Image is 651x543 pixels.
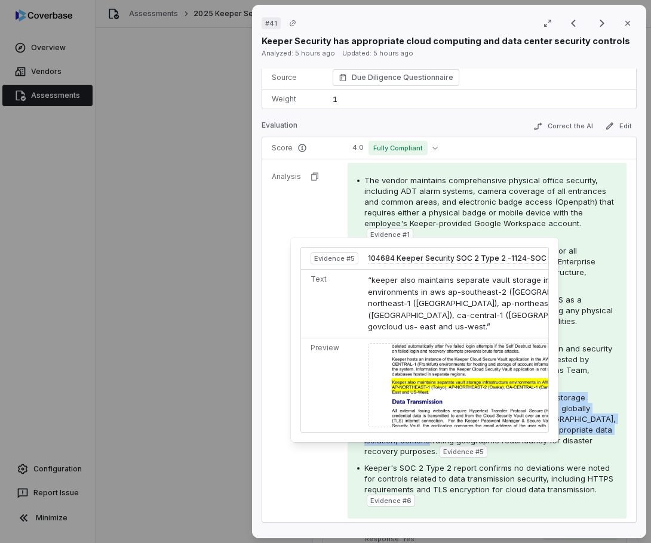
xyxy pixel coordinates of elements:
button: 4.0Fully Compliant [348,141,443,155]
span: Evidence # 1 [370,230,410,239]
p: Source [272,73,314,82]
span: Analyzed: 5 hours ago [262,49,335,57]
button: 104684 Keeper Security SOC 2 Type 2 -1124-SOC - Final (2).pdfpage24 [368,254,635,264]
span: Fully Compliant [369,141,428,155]
span: # 41 [265,18,277,28]
button: Correct the AI [529,119,598,134]
button: Previous result [561,16,585,30]
button: Copy link [282,13,303,34]
span: 1 [333,94,337,104]
p: Weight [272,94,314,104]
span: For cloud hosting, Keeper maintains separate vault storage infrastructure environments in multipl... [364,393,616,456]
p: Keeper Security has appropriate cloud computing and data center security controls [262,35,630,47]
span: Evidence # 5 [443,447,484,456]
button: Next result [590,16,614,30]
img: 95c07563413f4e11be4e8fa96e89c2b7_original.jpg_w1200.jpg [368,343,635,428]
td: Preview [301,338,363,432]
span: Evidence # 5 [314,254,355,263]
td: Text [301,270,363,338]
p: Score [272,143,328,153]
span: Evidence # 6 [370,496,412,505]
span: Updated: 5 hours ago [342,49,413,57]
span: 104684 Keeper Security SOC 2 Type 2 -1124-SOC - Final (2).pdf [368,254,595,263]
button: Edit [600,119,637,133]
span: “keeper also maintains separate vault storage infrastructure environments in aws ap-southeast-2 (... [368,275,633,331]
span: The vendor maintains comprehensive physical office security, including ADT alarm systems, camera ... [364,175,614,228]
p: Evaluation [262,121,297,135]
p: Analysis [272,172,301,181]
span: Due Diligence Questionnaire [352,72,453,84]
span: Keeper's SOC 2 Type 2 report confirms no deviations were noted for controls related to data trans... [364,463,613,494]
